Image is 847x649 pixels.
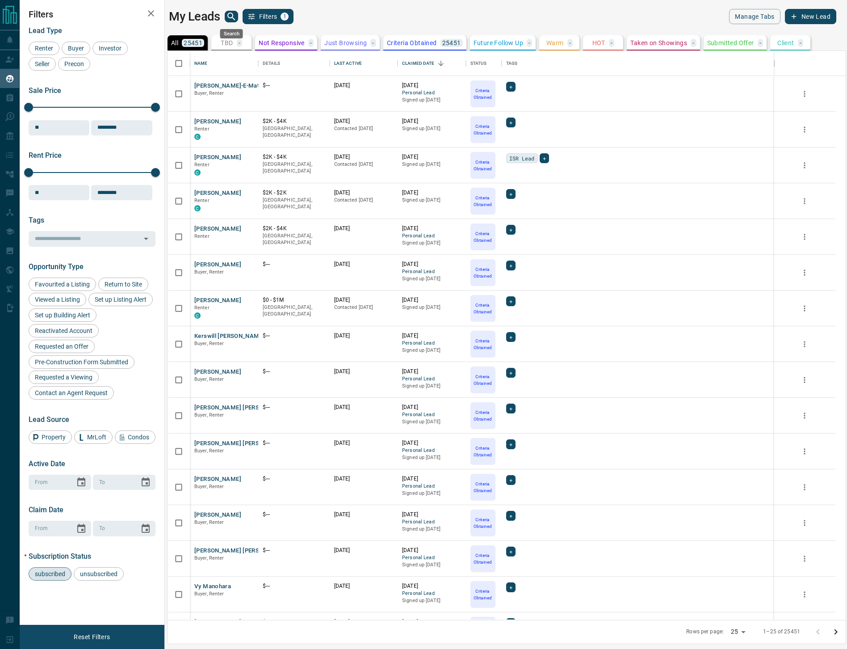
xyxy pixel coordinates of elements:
[263,618,325,626] p: $---
[334,189,394,197] p: [DATE]
[137,520,155,538] button: Choose date
[194,376,224,382] span: Buyer, Renter
[263,82,325,89] p: $---
[263,511,325,518] p: $---
[29,293,86,306] div: Viewed a Listing
[692,40,694,46] p: -
[29,459,65,468] span: Active Date
[506,511,516,521] div: +
[509,154,535,163] span: ISR Lead
[402,51,435,76] div: Claimed Date
[263,332,325,340] p: $---
[334,475,394,483] p: [DATE]
[115,430,155,444] div: Condos
[471,302,495,315] p: Criteria Obtained
[506,225,516,235] div: +
[263,153,325,161] p: $2K - $4K
[402,340,461,347] span: Personal Lead
[324,40,367,46] p: Just Browsing
[29,57,56,71] div: Seller
[62,42,90,55] div: Buyer
[543,154,546,163] span: +
[194,547,289,555] button: [PERSON_NAME] [PERSON_NAME]
[194,511,241,519] button: [PERSON_NAME]
[509,547,512,556] span: +
[402,547,461,554] p: [DATE]
[509,476,512,485] span: +
[61,60,87,67] span: Precon
[506,51,518,76] div: Tags
[798,516,811,530] button: more
[334,511,394,518] p: [DATE]
[402,404,461,411] p: [DATE]
[509,82,512,91] span: +
[630,40,687,46] p: Taken on Showings
[32,312,93,319] span: Set up Building Alert
[798,302,811,315] button: more
[263,225,325,232] p: $2K - $4K
[65,45,87,52] span: Buyer
[29,86,61,95] span: Sale Price
[729,9,780,24] button: Manage Tabs
[506,547,516,556] div: +
[74,567,124,581] div: unsubscribed
[58,57,90,71] div: Precon
[194,439,289,448] button: [PERSON_NAME] [PERSON_NAME]
[263,582,325,590] p: $---
[471,266,495,279] p: Criteria Obtained
[402,511,461,518] p: [DATE]
[509,190,512,198] span: +
[435,57,447,70] button: Sort
[330,51,398,76] div: Last Active
[98,278,148,291] div: Return to Site
[281,13,288,20] span: 1
[402,447,461,455] span: Personal Lead
[72,520,90,538] button: Choose date
[402,383,461,390] p: Signed up [DATE]
[334,368,394,375] p: [DATE]
[402,225,461,232] p: [DATE]
[471,194,495,208] p: Criteria Obtained
[707,40,754,46] p: Submitted Offer
[190,51,258,76] div: Name
[506,261,516,270] div: +
[528,40,530,46] p: -
[29,26,62,35] span: Lead Type
[194,51,208,76] div: Name
[506,582,516,592] div: +
[506,618,516,628] div: +
[402,275,461,282] p: Signed up [DATE]
[402,483,461,490] span: Personal Lead
[194,404,289,412] button: [PERSON_NAME] [PERSON_NAME]
[263,161,325,175] p: [GEOGRAPHIC_DATA], [GEOGRAPHIC_DATA]
[72,473,90,491] button: Choose date
[243,9,294,24] button: Filters1
[221,40,233,46] p: TBD
[194,475,241,484] button: [PERSON_NAME]
[402,197,461,204] p: Signed up [DATE]
[540,153,549,163] div: +
[546,40,564,46] p: Warm
[402,582,461,590] p: [DATE]
[29,430,72,444] div: Property
[32,327,96,334] span: Reactivated Account
[194,118,241,126] button: [PERSON_NAME]
[32,374,96,381] span: Requested a Viewing
[402,418,461,426] p: Signed up [DATE]
[798,87,811,101] button: more
[402,347,461,354] p: Signed up [DATE]
[29,386,114,400] div: Contact an Agent Request
[194,555,224,561] span: Buyer, Renter
[334,404,394,411] p: [DATE]
[471,552,495,565] p: Criteria Obtained
[194,591,224,597] span: Buyer, Renter
[194,448,224,454] span: Buyer, Renter
[263,547,325,554] p: $---
[137,473,155,491] button: Choose date
[88,293,153,306] div: Set up Listing Alert
[194,189,241,198] button: [PERSON_NAME]
[194,618,241,627] button: [PERSON_NAME]
[506,118,516,127] div: +
[194,484,224,489] span: Buyer, Renter
[29,567,71,581] div: subscribed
